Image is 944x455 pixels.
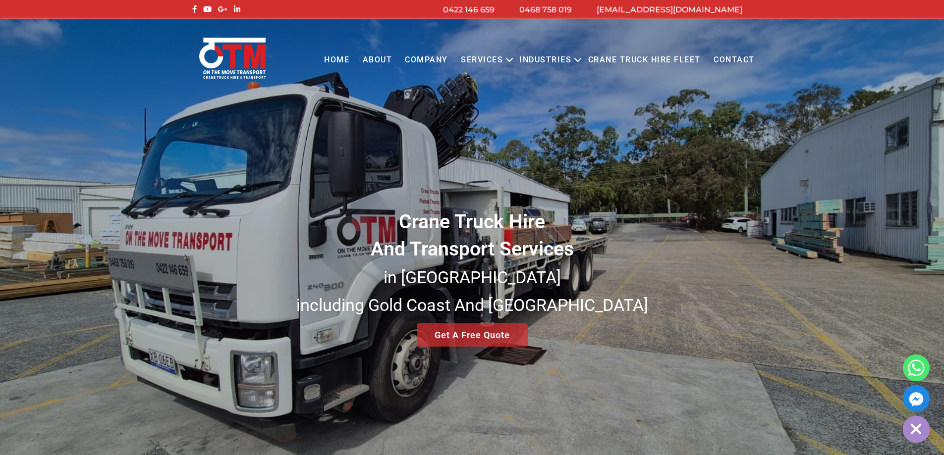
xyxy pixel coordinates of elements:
a: COMPANY [398,47,454,74]
a: Get A Free Quote [417,323,528,347]
a: Crane Truck Hire Fleet [581,47,707,74]
a: Whatsapp [903,354,930,381]
a: 0422 146 659 [443,5,495,14]
a: Home [318,47,356,74]
a: Industries [513,47,578,74]
a: Contact [707,47,761,74]
a: 0468 758 019 [519,5,572,14]
small: in [GEOGRAPHIC_DATA] including Gold Coast And [GEOGRAPHIC_DATA] [296,267,648,315]
a: Facebook_Messenger [903,385,930,412]
a: [EMAIL_ADDRESS][DOMAIN_NAME] [597,5,742,14]
a: Services [454,47,509,74]
a: About [356,47,398,74]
